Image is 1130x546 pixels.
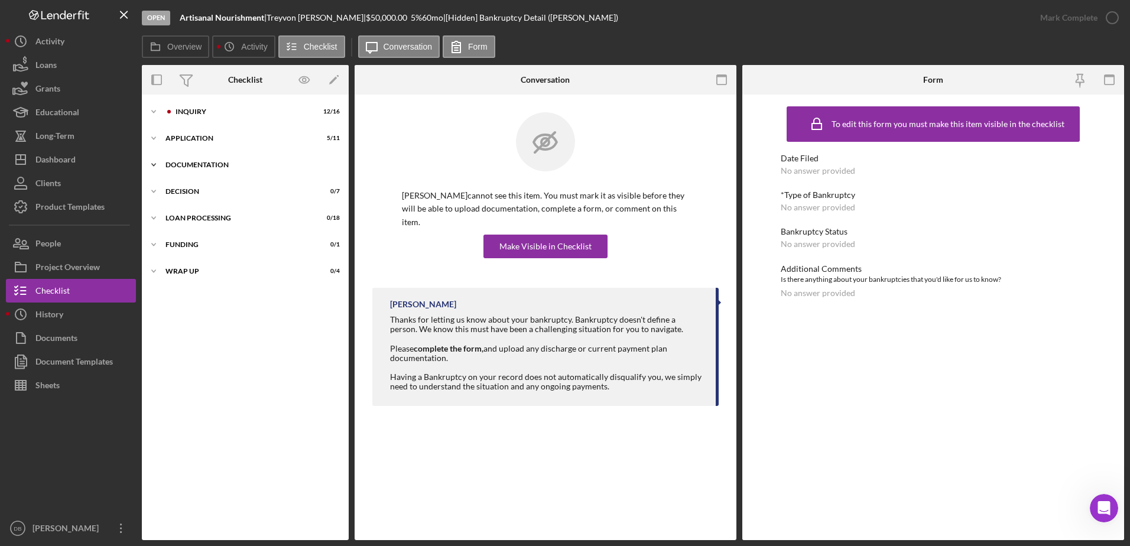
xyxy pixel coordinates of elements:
[35,350,113,376] div: Document Templates
[6,326,136,350] button: Documents
[443,35,495,58] button: Form
[35,326,77,353] div: Documents
[14,525,21,532] text: DB
[167,42,202,51] label: Overview
[165,268,310,275] div: Wrap up
[6,77,136,100] button: Grants
[6,53,136,77] button: Loans
[781,190,1086,200] div: *Type of Bankruptcy
[35,171,61,198] div: Clients
[35,279,70,305] div: Checklist
[35,30,64,56] div: Activity
[390,344,704,363] div: Please and upload any discharge or current payment plan documentation.
[319,188,340,195] div: 0 / 7
[923,75,943,84] div: Form
[241,42,267,51] label: Activity
[165,135,310,142] div: Application
[6,373,136,397] button: Sheets
[319,108,340,115] div: 12 / 16
[1040,6,1097,30] div: Mark Complete
[781,154,1086,163] div: Date Filed
[781,166,855,175] div: No answer provided
[165,214,310,222] div: Loan Processing
[6,232,136,255] button: People
[6,255,136,279] button: Project Overview
[319,135,340,142] div: 5 / 11
[6,171,136,195] button: Clients
[6,279,136,303] button: Checklist
[468,42,488,51] label: Form
[422,13,443,22] div: 60 mo
[35,100,79,127] div: Educational
[35,255,100,282] div: Project Overview
[781,288,855,298] div: No answer provided
[6,350,136,373] button: Document Templates
[6,516,136,540] button: DB[PERSON_NAME]
[319,241,340,248] div: 0 / 1
[1090,494,1118,522] iframe: Intercom live chat
[165,161,334,168] div: Documentation
[6,303,136,326] button: History
[142,35,209,58] button: Overview
[443,13,618,22] div: | [Hidden] Bankruptcy Detail ([PERSON_NAME])
[165,188,310,195] div: Decision
[35,232,61,258] div: People
[483,235,608,258] button: Make Visible in Checklist
[366,13,411,22] div: $50,000.00
[35,303,63,329] div: History
[390,300,456,309] div: [PERSON_NAME]
[402,189,689,229] p: [PERSON_NAME] cannot see this item. You must mark it as visible before they will be able to uploa...
[6,148,136,171] button: Dashboard
[781,274,1086,285] div: Is there anything about your bankruptcies that you'd like for us to know?
[35,124,74,151] div: Long-Term
[142,11,170,25] div: Open
[390,315,704,334] div: Thanks for letting us know about your bankruptcy. Bankruptcy doesn't define a person. We know thi...
[212,35,275,58] button: Activity
[278,35,345,58] button: Checklist
[781,239,855,249] div: No answer provided
[35,53,57,80] div: Loans
[390,372,704,391] div: Having a Bankruptcy on your record does not automatically disqualify you, we simply need to under...
[6,124,136,148] button: Long-Term
[319,268,340,275] div: 0 / 4
[35,195,105,222] div: Product Templates
[6,30,136,53] a: Activity
[781,264,1086,274] div: Additional Comments
[781,227,1086,236] div: Bankruptcy Status
[180,12,264,22] b: Artisanal Nourishment
[228,75,262,84] div: Checklist
[384,42,433,51] label: Conversation
[6,195,136,219] button: Product Templates
[1028,6,1124,30] button: Mark Complete
[411,13,422,22] div: 5 %
[304,42,337,51] label: Checklist
[165,241,310,248] div: Funding
[267,13,366,22] div: Treyvon [PERSON_NAME] |
[6,100,136,124] button: Educational
[35,373,60,400] div: Sheets
[781,203,855,212] div: No answer provided
[414,343,483,353] strong: complete the form,
[358,35,440,58] button: Conversation
[499,235,592,258] div: Make Visible in Checklist
[319,214,340,222] div: 0 / 18
[832,119,1064,129] div: To edit this form you must make this item visible in the checklist
[521,75,570,84] div: Conversation
[30,516,106,543] div: [PERSON_NAME]
[176,108,310,115] div: Inquiry
[180,13,267,22] div: |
